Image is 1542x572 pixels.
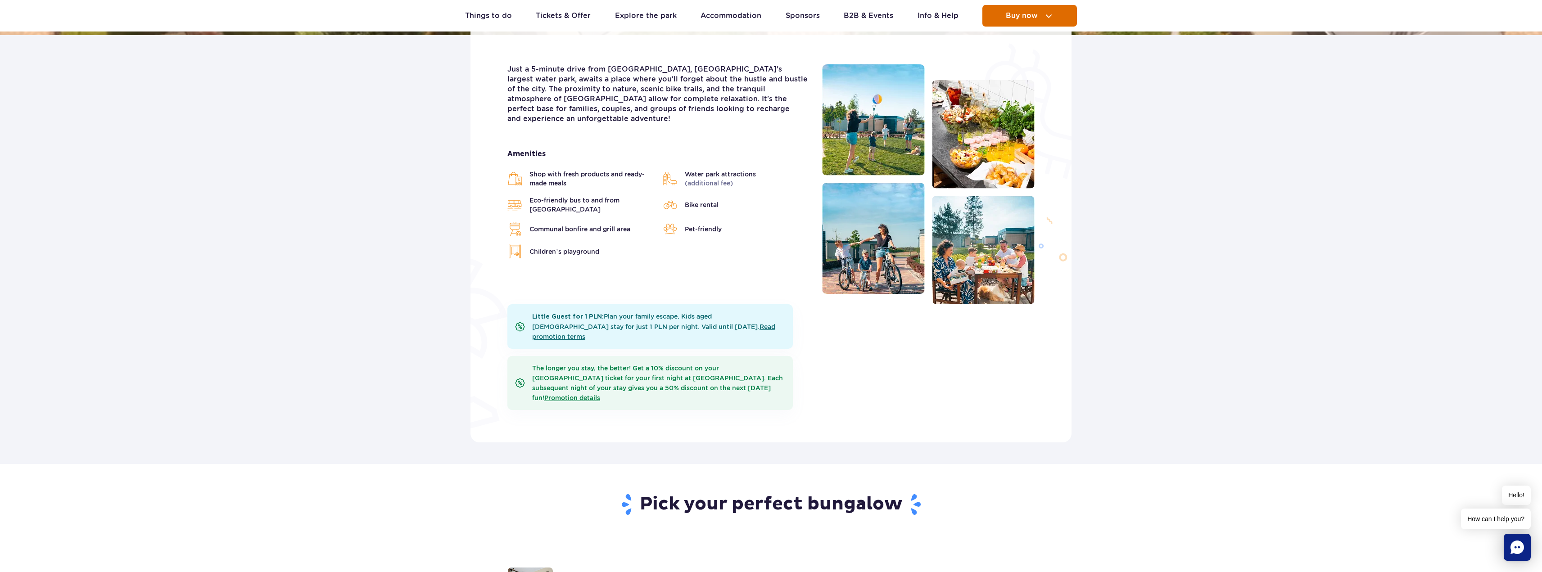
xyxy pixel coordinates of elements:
[507,64,809,124] p: Just a 5-minute drive from [GEOGRAPHIC_DATA], [GEOGRAPHIC_DATA]'s largest water park, awaits a pl...
[844,5,893,27] a: B2B & Events
[507,356,793,410] div: The longer you stay, the better! Get a 10% discount on your [GEOGRAPHIC_DATA] ticket for your fir...
[507,149,809,159] strong: Amenities
[465,5,512,27] a: Things to do
[529,247,599,256] span: Children’s playground
[507,304,793,349] div: Plan your family escape. Kids aged [DEMOGRAPHIC_DATA] stay for just 1 PLN per night. Valid until ...
[529,196,654,214] span: Eco-friendly bus to and from [GEOGRAPHIC_DATA]
[532,314,604,320] b: Little Guest for 1 PLN:
[918,5,959,27] a: Info & Help
[685,170,756,188] span: Water park attractions
[507,493,1035,516] h2: Pick your perfect bungalow
[536,5,591,27] a: Tickets & Offer
[615,5,677,27] a: Explore the park
[685,200,719,209] span: Bike rental
[685,180,733,187] span: (additional fee)
[786,5,820,27] a: Sponsors
[982,5,1077,27] button: Buy now
[529,170,654,188] span: Shop with fresh products and ready-made meals
[1461,509,1531,529] span: How can I help you?
[701,5,761,27] a: Accommodation
[529,225,630,234] span: Communal bonfire and grill area
[1504,534,1531,561] div: Chat
[1502,486,1531,505] span: Hello!
[685,225,722,234] span: Pet-friendly
[544,394,600,401] a: Promotion details
[1006,12,1038,20] span: Buy now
